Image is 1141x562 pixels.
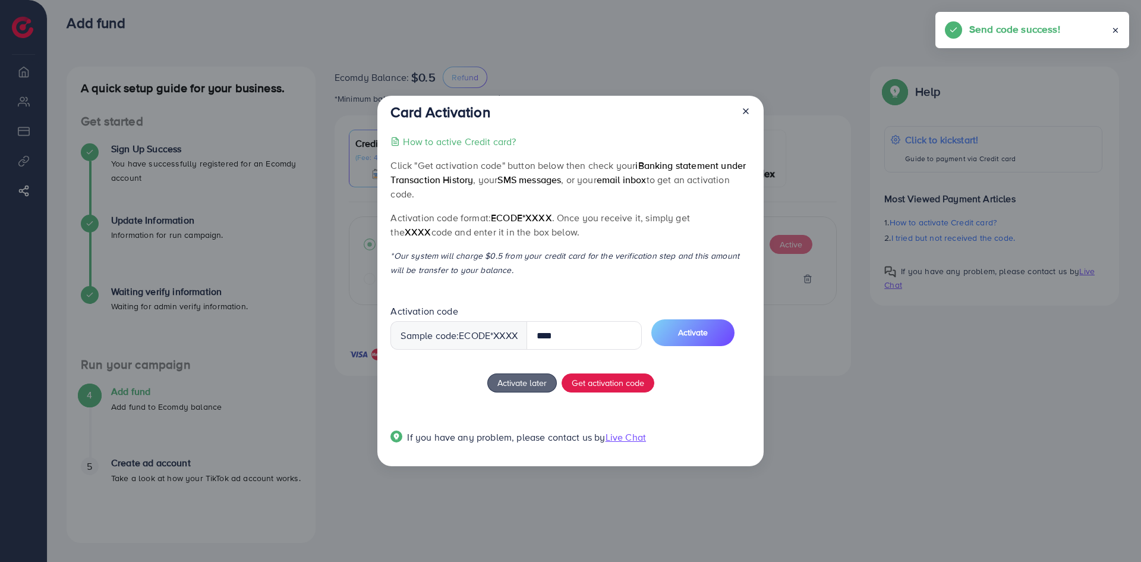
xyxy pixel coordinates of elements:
span: iBanking statement under Transaction History [390,159,746,186]
button: Activate later [487,373,557,393]
span: ecode*XXXX [491,211,552,224]
span: If you have any problem, please contact us by [407,431,605,444]
img: Popup guide [390,431,402,442]
span: Activate later [497,376,547,389]
div: Sample code: *XXXX [390,321,527,350]
span: ecode [459,329,490,343]
p: Click "Get activation code" button below then check your , your , or your to get an activation code. [390,158,750,201]
span: Activate [678,326,708,338]
label: Activation code [390,304,458,318]
p: *Our system will charge $0.5 from your credit card for the verification step and this amount will... [390,249,750,277]
h5: Send code success! [969,21,1060,37]
p: Activation code format: . Once you receive it, simply get the code and enter it in the box below. [390,211,750,239]
span: XXXX [405,225,431,238]
iframe: Chat [1090,508,1132,553]
span: email inbox [597,173,647,186]
button: Get activation code [562,373,654,393]
p: How to active Credit card? [403,134,516,149]
span: Get activation code [572,376,644,389]
span: SMS messages [497,173,561,186]
button: Activate [651,319,735,346]
h3: Card Activation [390,103,490,121]
span: Live Chat [606,431,646,444]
